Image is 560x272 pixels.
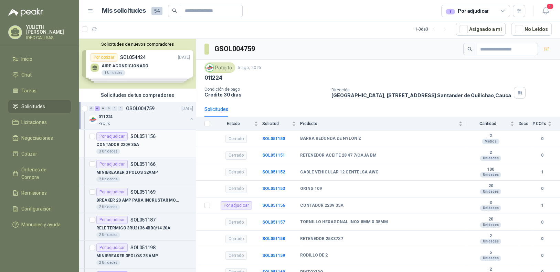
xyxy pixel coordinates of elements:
button: Solicitudes de nuevos compradores [82,42,193,47]
div: Por adjudicar [96,160,128,168]
p: YULIETH [PERSON_NAME] [26,25,71,34]
p: IDEC CALI SAS [26,36,71,40]
a: SOL051150 [262,136,285,141]
b: 2 [467,234,514,239]
div: Cerrado [225,251,247,260]
p: GSOL004759 [126,106,155,111]
a: Remisiones [8,186,71,200]
b: BARRA REDONDA DE NYLON 2 [300,136,361,141]
p: Dirección [331,88,511,92]
p: Crédito 30 días [204,92,326,98]
p: MINIBREAKER 3POLOS 25 AMP [96,253,158,259]
a: Negociaciones [8,132,71,145]
a: Chat [8,68,71,81]
span: Producto [300,121,457,126]
b: 2 [467,150,514,156]
div: Cerrado [225,185,247,193]
div: 0 [112,106,117,111]
b: RETENEDOR 25X37X7 [300,236,343,242]
div: 2 Unidades [96,177,120,182]
b: SOL051159 [262,253,285,258]
a: SOL051157 [262,220,285,225]
div: 6 [95,106,100,111]
a: Configuración [8,202,71,215]
p: 011224 [204,74,222,81]
b: 20 [467,183,514,189]
span: 1 [546,3,554,10]
b: 20 [467,217,514,222]
a: SOL051156 [262,203,285,208]
b: SOL051158 [262,236,285,241]
b: 1 [532,169,552,175]
p: 011224 [98,114,113,120]
th: # COTs [532,117,560,131]
p: [GEOGRAPHIC_DATA], [STREET_ADDRESS] Santander de Quilichao , Cauca [331,92,511,98]
img: Company Logo [89,115,97,124]
p: Condición de pago [204,87,326,92]
div: Cerrado [225,235,247,243]
a: SOL051153 [262,186,285,191]
span: Solicitudes [21,103,45,110]
span: Remisiones [21,189,47,197]
b: 0 [532,219,552,226]
span: Estado [214,121,253,126]
b: 3 [467,200,514,206]
p: SOL051166 [130,162,156,167]
div: Patojito [204,63,235,73]
div: 8 [446,9,455,14]
p: CONTADOR 220V 35A [96,141,139,148]
b: 0 [532,136,552,142]
span: Solicitud [262,121,290,126]
div: Cerrado [225,151,247,160]
b: ORING 109 [300,186,322,192]
p: SOL051156 [130,134,156,139]
p: RELE TERMICO 3RU2136 4BB0/14 20A [96,225,170,231]
div: 2 Unidades [96,204,120,210]
h1: Mis solicitudes [102,6,146,16]
div: Unidades [480,222,501,228]
p: MINIBREAKER 3 POLOS 32AMP [96,169,158,176]
div: Cerrado [225,135,247,143]
div: Solicitudes de tus compradores [79,89,196,102]
a: Por adjudicarSOL051187RELE TERMICO 3RU2136 4BB0/14 20A2 Unidades [79,213,196,241]
p: BREAKER 20 AMP PARA INCRUSTAR MONOPOLAR [96,197,182,204]
div: 3 Unidades [96,149,120,154]
b: 0 [532,252,552,259]
div: Unidades [480,156,501,161]
span: Inicio [21,55,32,63]
div: 0 [106,106,112,111]
a: Tareas [8,84,71,97]
img: Logo peakr [8,8,43,16]
div: 0 [101,106,106,111]
span: Tareas [21,87,36,94]
div: Por adjudicar [446,7,489,15]
div: 0 [89,106,94,111]
span: search [172,8,177,13]
a: Por adjudicarSOL051198MINIBREAKER 3POLOS 25 AMP2 Unidades [79,241,196,269]
div: Por adjudicar [96,132,128,140]
b: RETENEDOR ACEITE 28 47 7/CAJA BM [300,153,377,158]
b: 0 [532,152,552,159]
p: SOL051187 [130,217,156,222]
a: 0 6 0 0 0 0 GSOL004759[DATE] Company Logo011224Patojito [89,104,194,126]
span: Cantidad [467,121,509,126]
span: # COTs [532,121,546,126]
b: RODILLO DE 2 [300,253,328,258]
b: 5 [467,250,514,256]
div: Por adjudicar [96,188,128,196]
span: Órdenes de Compra [21,166,64,181]
a: SOL051151 [262,153,285,158]
th: Solicitud [262,117,300,131]
div: 0 [118,106,123,111]
button: 1 [539,5,552,17]
span: 54 [151,7,162,15]
a: SOL051152 [262,170,285,174]
a: Cotizar [8,147,71,160]
span: search [467,47,472,52]
b: CONTADOR 220V 35A [300,203,344,208]
div: Por adjudicar [96,216,128,224]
